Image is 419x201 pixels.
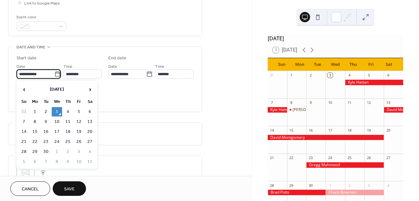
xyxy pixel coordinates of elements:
[347,100,352,105] div: 11
[19,107,29,116] td: 31
[386,156,391,160] div: 27
[289,128,294,133] div: 15
[347,128,352,133] div: 18
[30,157,40,166] td: 6
[308,156,313,160] div: 23
[52,107,62,116] td: 3
[19,157,29,166] td: 5
[16,55,37,62] div: Start date
[19,117,29,126] td: 7
[19,147,29,156] td: 28
[268,190,326,195] div: Brad Potts
[30,83,84,96] th: [DATE]
[85,147,95,156] td: 4
[270,156,274,160] div: 21
[63,157,73,166] td: 9
[380,58,398,71] div: Sat
[289,183,294,188] div: 29
[63,147,73,156] td: 2
[30,97,40,106] th: Mo
[270,100,274,105] div: 7
[327,58,344,71] div: Wed
[273,58,291,71] div: Sun
[85,97,95,106] th: Sa
[328,183,332,188] div: 1
[85,107,95,116] td: 6
[52,157,62,166] td: 8
[306,162,384,168] div: Gregg Mahmood
[52,127,62,136] td: 17
[268,135,384,140] div: David Montgomery
[30,127,40,136] td: 15
[293,107,323,113] div: [PERSON_NAME]
[328,100,332,105] div: 10
[386,183,391,188] div: 4
[41,157,51,166] td: 7
[16,164,35,182] div: ;
[64,186,75,193] span: Save
[308,100,313,105] div: 9
[63,107,73,116] td: 4
[52,117,62,126] td: 10
[328,128,332,133] div: 17
[366,156,371,160] div: 26
[289,100,294,105] div: 8
[30,137,40,146] td: 22
[386,100,391,105] div: 13
[85,127,95,136] td: 20
[19,137,29,146] td: 21
[108,63,117,70] span: Date
[74,157,84,166] td: 10
[366,100,371,105] div: 12
[10,181,50,196] button: Cancel
[63,137,73,146] td: 25
[41,127,51,136] td: 16
[22,186,39,193] span: Cancel
[19,97,29,106] th: Su
[291,58,308,71] div: Mon
[384,107,403,113] div: David Montgomery
[270,183,274,188] div: 28
[85,83,95,96] span: ›
[155,63,164,70] span: Time
[41,107,51,116] td: 2
[268,107,287,113] div: Kyle Hattan
[85,137,95,146] td: 27
[52,147,62,156] td: 1
[328,156,332,160] div: 24
[30,147,40,156] td: 29
[366,73,371,78] div: 5
[63,117,73,126] td: 11
[52,137,62,146] td: 24
[270,73,274,78] div: 31
[41,147,51,156] td: 30
[16,44,45,51] span: Date and time
[347,156,352,160] div: 25
[41,117,51,126] td: 9
[85,117,95,126] td: 13
[74,107,84,116] td: 5
[74,137,84,146] td: 26
[347,73,352,78] div: 4
[345,80,403,85] div: Kyle Hattan
[74,97,84,106] th: Fr
[326,190,384,195] div: Chuck Bowman
[268,35,403,42] div: [DATE]
[289,73,294,78] div: 1
[308,58,326,71] div: Tue
[16,14,65,21] div: Event color
[270,128,274,133] div: 14
[347,183,352,188] div: 2
[30,107,40,116] td: 1
[366,183,371,188] div: 3
[41,97,51,106] th: Tu
[308,73,313,78] div: 2
[53,181,86,196] button: Save
[63,63,72,70] span: Time
[30,117,40,126] td: 8
[16,63,25,70] span: Date
[19,127,29,136] td: 14
[19,83,29,96] span: ‹
[308,128,313,133] div: 16
[344,58,362,71] div: Thu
